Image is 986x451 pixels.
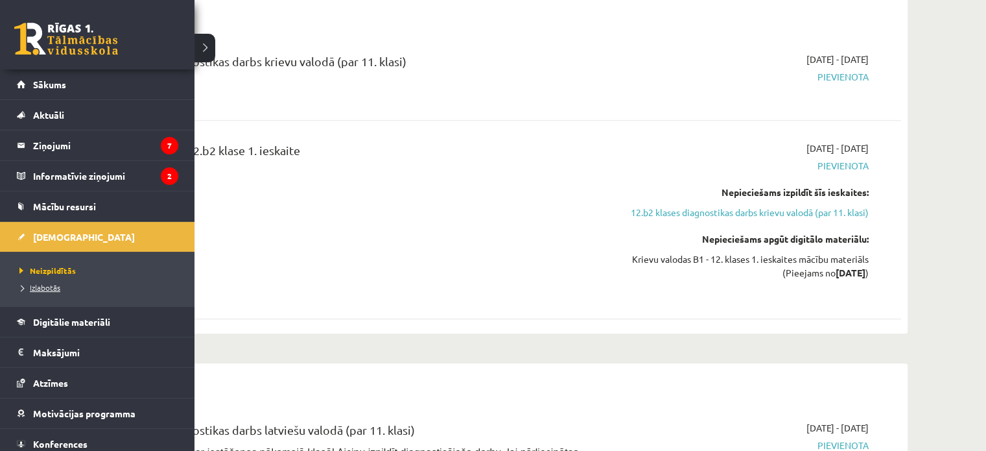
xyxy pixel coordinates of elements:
span: [DATE] - [DATE] [806,421,869,435]
span: Neizpildītās [16,265,76,276]
a: Ziņojumi7 [17,130,178,160]
span: Pievienota [624,70,869,84]
a: Motivācijas programma [17,398,178,428]
i: 2 [161,167,178,185]
span: Aktuāli [33,109,64,121]
div: Krievu valoda JK 12.b2 klase 1. ieskaite [97,141,605,165]
span: [DEMOGRAPHIC_DATA] [33,231,135,243]
div: Nepieciešams izpildīt šīs ieskaites: [624,186,869,199]
span: [DATE] - [DATE] [806,53,869,66]
a: Mācību resursi [17,191,178,221]
span: Digitālie materiāli [33,316,110,328]
legend: Ziņojumi [33,130,178,160]
a: Maksājumi [17,337,178,367]
span: Mācību resursi [33,201,96,212]
i: 7 [161,137,178,154]
div: 12.b2 klases diagnostikas darbs krievu valodā (par 11. klasi) [97,53,605,77]
legend: Maksājumi [33,337,178,367]
div: Nepieciešams apgūt digitālo materiālu: [624,232,869,246]
div: 12.b2 klases diagnostikas darbs latviešu valodā (par 11. klasi) [97,421,605,445]
legend: Informatīvie ziņojumi [33,161,178,191]
span: Motivācijas programma [33,408,135,419]
span: [DATE] - [DATE] [806,141,869,155]
a: [DEMOGRAPHIC_DATA] [17,222,178,252]
a: Izlabotās [16,282,182,293]
a: Digitālie materiāli [17,307,178,337]
a: Sākums [17,69,178,99]
span: Sākums [33,79,66,90]
a: 12.b2 klases diagnostikas darbs krievu valodā (par 11. klasi) [624,206,869,219]
div: Krievu valodas B1 - 12. klases 1. ieskaites mācību materiāls (Pieejams no ) [624,252,869,280]
a: Informatīvie ziņojumi2 [17,161,178,191]
a: Atzīmes [17,368,178,398]
span: Izlabotās [16,282,60,293]
a: Neizpildītās [16,265,182,276]
a: Aktuāli [17,100,178,130]
span: Atzīmes [33,377,68,389]
span: Pievienota [624,159,869,173]
a: Rīgas 1. Tālmācības vidusskola [14,23,118,55]
span: Konferences [33,438,88,450]
strong: [DATE] [836,267,865,278]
